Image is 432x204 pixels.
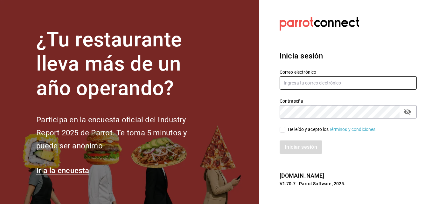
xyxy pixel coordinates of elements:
[280,70,417,74] label: Correo electrónico
[402,106,413,117] button: passwordField
[36,28,208,101] h1: ¿Tu restaurante lleva más de un año operando?
[36,166,89,175] a: Ir a la encuesta
[288,126,377,133] div: He leído y acepto los
[280,180,417,187] p: V1.70.7 - Parrot Software, 2025.
[329,127,377,132] a: Términos y condiciones.
[36,113,208,152] h2: Participa en la encuesta oficial del Industry Report 2025 de Parrot. Te toma 5 minutos y puede se...
[280,172,324,179] a: [DOMAIN_NAME]
[280,76,417,90] input: Ingresa tu correo electrónico
[280,50,417,62] h3: Inicia sesión
[280,99,417,103] label: Contraseña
